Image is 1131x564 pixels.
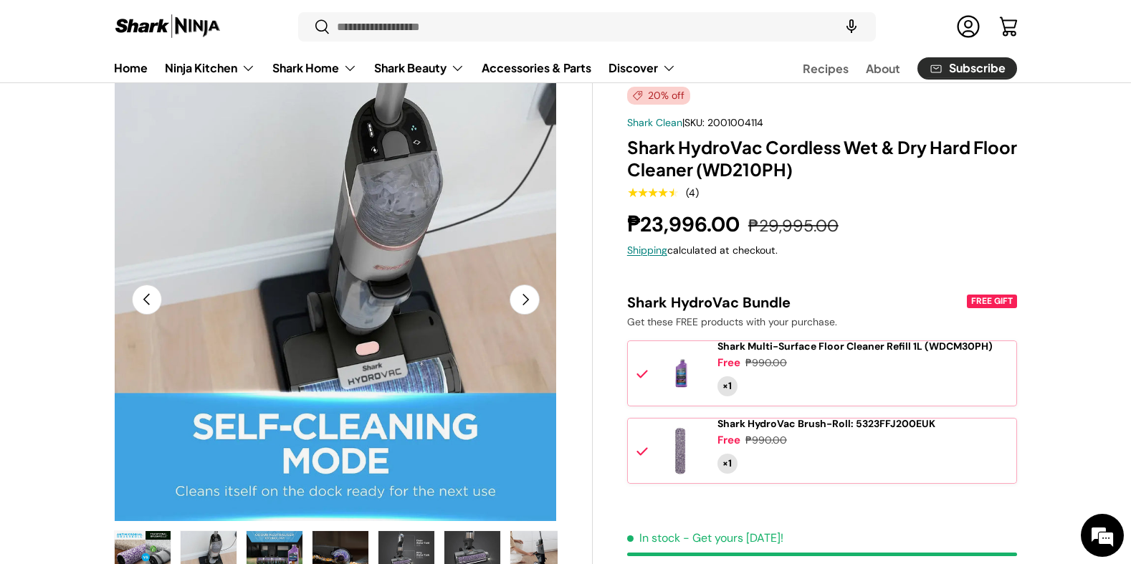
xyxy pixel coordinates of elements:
div: Minimize live chat window [235,7,269,42]
span: | [682,116,763,129]
span: Subscribe [949,63,1006,75]
span: Get these FREE products with your purchase. [627,315,837,328]
div: Quantity [717,376,738,396]
a: Accessories & Parts [482,54,591,82]
h1: Shark HydroVac Cordless Wet & Dry Hard Floor Cleaner (WD210PH) [627,136,1017,181]
summary: Discover [600,54,684,82]
span: 20% off [627,87,690,105]
a: Shark Clean [627,116,682,129]
summary: Shark Home [264,54,366,82]
nav: Primary [114,54,676,82]
p: - Get yours [DATE]! [683,530,783,545]
div: ₱990.00 [745,355,787,371]
div: FREE GIFT [969,295,1015,307]
textarea: Type your message and hit 'Enter' [7,391,273,441]
summary: Ninja Kitchen [156,54,264,82]
summary: Shark Beauty [366,54,473,82]
div: Chat with us now [75,80,241,99]
img: Shark Ninja Philippines [114,13,221,41]
div: Quantity [717,454,738,474]
span: We're online! [83,181,198,325]
span: Shark HydroVac Brush-Roll: 5323FFJ200EUK [717,417,935,430]
a: Subscribe [917,57,1017,80]
div: ₱990.00 [745,433,787,448]
div: (4) [686,188,699,199]
a: Shipping [627,244,667,257]
s: ₱29,995.00 [748,215,839,236]
div: Free [717,355,740,371]
a: About [866,54,900,82]
a: Home [114,54,148,82]
nav: Secondary [768,54,1017,82]
span: SKU: [684,116,705,129]
span: 2001004114 [707,116,763,129]
div: calculated at checkout. [627,243,1017,258]
span: In stock [627,530,680,545]
a: Recipes [803,54,849,82]
a: Shark Multi-Surface Floor Cleaner Refill 1L (WDCM30PH) [717,340,993,353]
div: Free [717,433,740,448]
div: Shark HydroVac Bundle [627,293,964,312]
a: Shark HydroVac Brush-Roll: 5323FFJ200EUK [717,418,935,430]
speech-search-button: Search by voice [829,11,874,43]
span: ★★★★★ [627,186,678,200]
div: 4.5 out of 5.0 stars [627,186,678,199]
strong: ₱23,996.00 [627,211,743,238]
